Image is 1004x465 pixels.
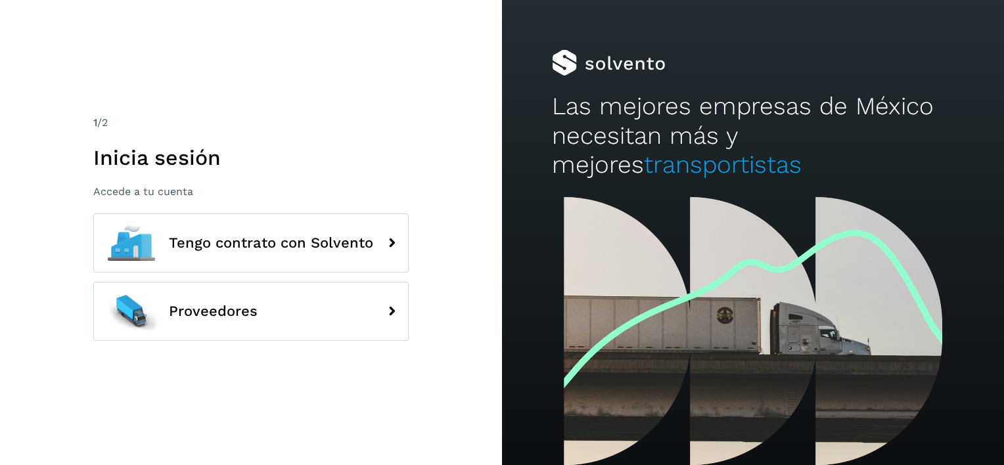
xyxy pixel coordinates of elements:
[93,282,409,341] button: Proveedores
[93,116,97,129] span: 1
[169,235,373,251] span: Tengo contrato con Solvento
[93,145,409,170] h1: Inicia sesión
[93,115,409,131] div: /2
[93,185,409,198] p: Accede a tu cuenta
[644,150,802,179] span: transportistas
[552,92,953,179] h2: Las mejores empresas de México necesitan más y mejores
[169,303,258,319] span: Proveedores
[93,213,409,273] button: Tengo contrato con Solvento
